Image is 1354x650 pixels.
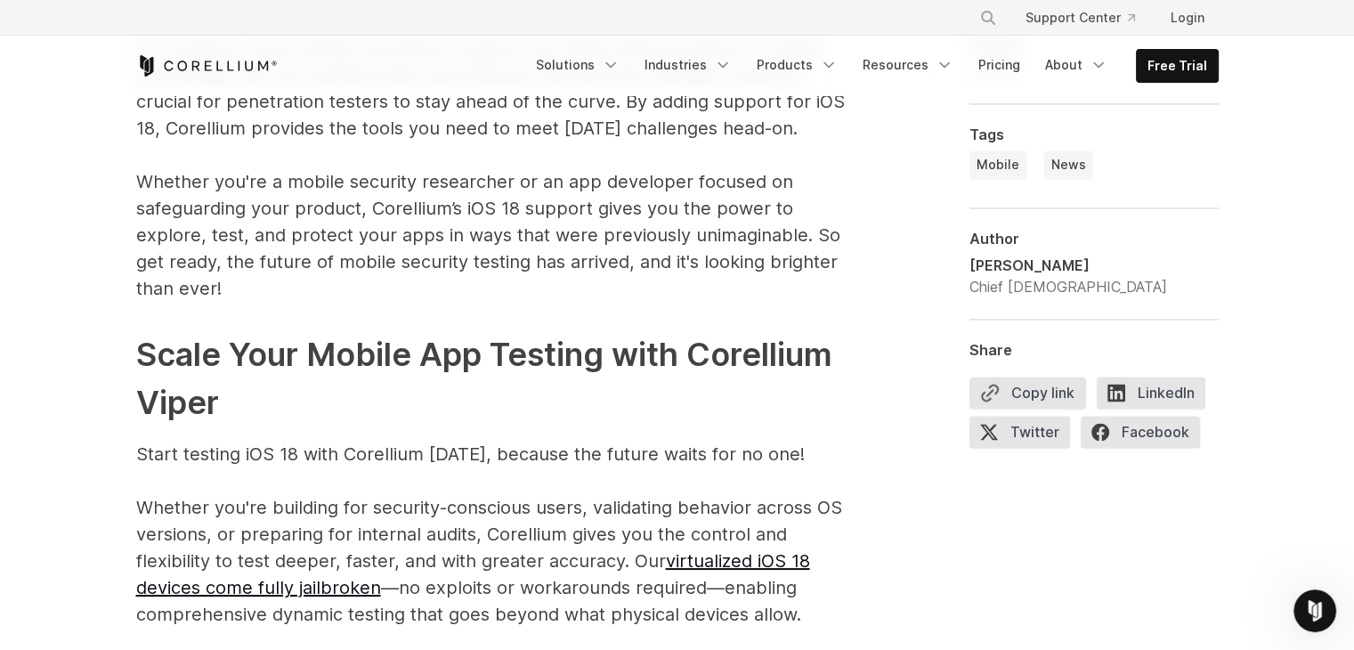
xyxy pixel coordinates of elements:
div: Navigation Menu [958,2,1219,34]
a: Resources [852,49,964,81]
a: Mobile [969,150,1026,179]
p: At Corellium, we're always working to support the latest advancements in mobile technology. iOS 1... [136,35,848,302]
p: Start testing iOS 18 with Corellium [DATE], because the future waits for no one! Whether you're b... [136,441,848,628]
a: Login [1156,2,1219,34]
a: Support Center [1011,2,1149,34]
a: Solutions [525,49,630,81]
a: Twitter [969,416,1081,455]
h2: Scale Your Mobile App Testing with Corellium Viper [136,330,848,427]
a: News [1044,150,1093,179]
button: Search [972,2,1004,34]
iframe: Intercom live chat [1293,589,1336,632]
a: Pricing [968,49,1031,81]
div: [PERSON_NAME] [969,255,1167,276]
a: About [1034,49,1118,81]
div: Chief [DEMOGRAPHIC_DATA] [969,276,1167,297]
a: Corellium Home [136,55,278,77]
a: Industries [634,49,742,81]
a: Facebook [1081,416,1211,455]
div: Navigation Menu [525,49,1219,83]
button: Copy link [969,377,1086,409]
span: LinkedIn [1097,377,1205,409]
a: Products [746,49,848,81]
span: News [1051,156,1086,174]
div: Author [969,230,1219,248]
a: Free Trial [1137,50,1218,82]
span: Facebook [1081,416,1200,448]
span: Twitter [969,416,1070,448]
div: Share [969,341,1219,359]
div: Tags [969,126,1219,143]
span: Mobile [977,156,1019,174]
a: LinkedIn [1097,377,1216,416]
